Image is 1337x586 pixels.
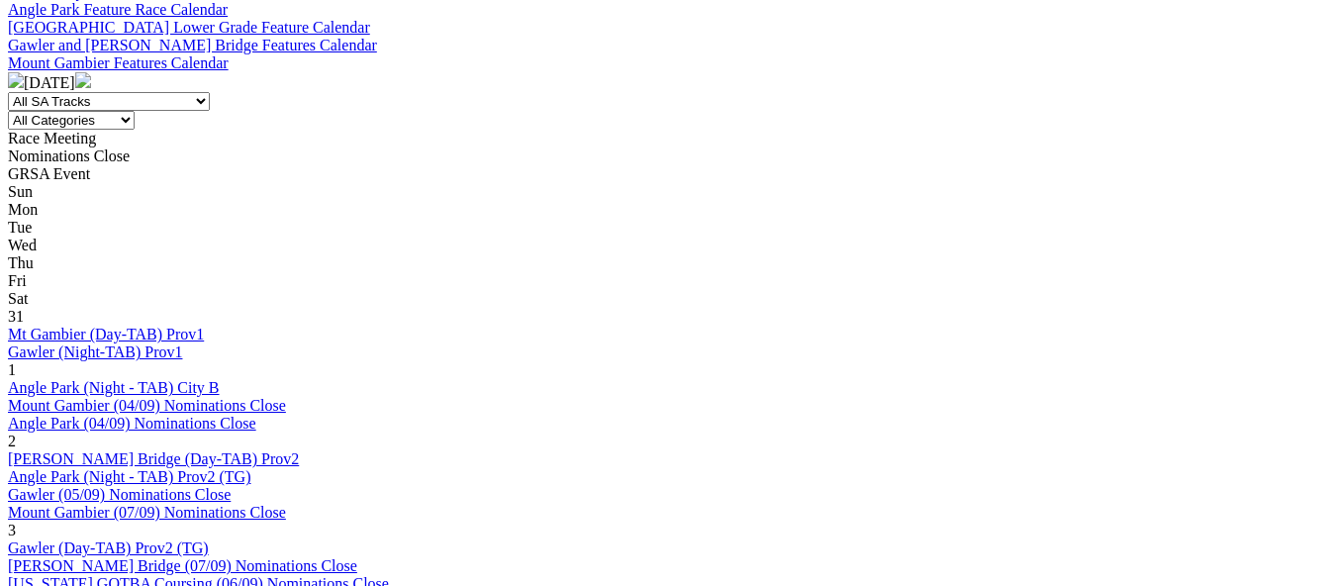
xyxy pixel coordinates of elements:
div: [DATE] [8,72,1329,92]
a: Angle Park (Night - TAB) Prov2 (TG) [8,468,251,485]
div: Mon [8,201,1329,219]
a: Angle Park Feature Race Calendar [8,1,228,18]
a: Gawler (Day-TAB) Prov2 (TG) [8,539,209,556]
a: Gawler and [PERSON_NAME] Bridge Features Calendar [8,37,377,53]
div: GRSA Event [8,165,1329,183]
span: 1 [8,361,16,378]
a: [PERSON_NAME] Bridge (07/09) Nominations Close [8,557,357,574]
div: Nominations Close [8,147,1329,165]
a: Mount Gambier (07/09) Nominations Close [8,504,286,521]
div: Sat [8,290,1329,308]
div: Sun [8,183,1329,201]
a: Mount Gambier Features Calendar [8,54,229,71]
div: Thu [8,254,1329,272]
a: Mount Gambier (04/09) Nominations Close [8,397,286,414]
span: 3 [8,522,16,538]
a: Mt Gambier (Day-TAB) Prov1 [8,326,204,342]
span: 2 [8,433,16,449]
img: chevron-left-pager-white.svg [8,72,24,88]
a: Gawler (05/09) Nominations Close [8,486,231,503]
a: [GEOGRAPHIC_DATA] Lower Grade Feature Calendar [8,19,370,36]
div: Tue [8,219,1329,237]
div: Wed [8,237,1329,254]
a: [PERSON_NAME] Bridge (Day-TAB) Prov2 [8,450,299,467]
a: Angle Park (04/09) Nominations Close [8,415,256,432]
div: Race Meeting [8,130,1329,147]
a: Angle Park (Night - TAB) City B [8,379,220,396]
a: Gawler (Night-TAB) Prov1 [8,343,182,360]
div: Fri [8,272,1329,290]
img: chevron-right-pager-white.svg [75,72,91,88]
span: 31 [8,308,24,325]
